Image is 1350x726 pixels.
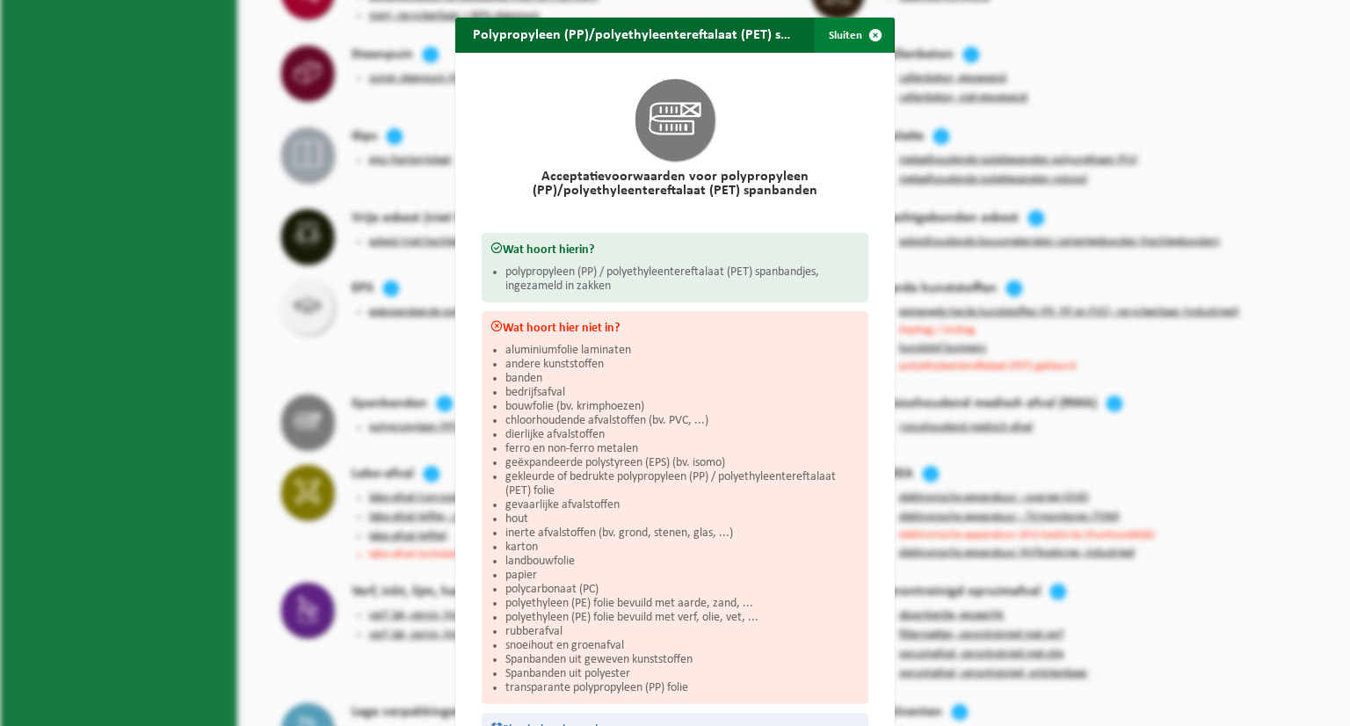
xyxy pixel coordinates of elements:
[505,470,860,498] li: gekleurde of bedrukte polypropyleen (PP) / polyethyleentereftalaat (PET) folie
[505,344,860,358] li: aluminiumfolie laminaten
[490,320,860,335] h3: Wat hoort hier niet in?
[505,625,860,639] li: rubberafval
[505,667,860,681] li: Spanbanden uit polyester
[505,386,860,400] li: bedrijfsafval
[505,569,860,583] li: papier
[505,611,860,625] li: polyethyleen (PE) folie bevuild met verf, olie, vet, ...
[505,526,860,541] li: inerte afvalstoffen (bv. grond, stenen, glas, ...)
[505,653,860,667] li: Spanbanden uit geweven kunststoffen
[505,639,860,653] li: snoeihout en groenafval
[490,242,860,257] h3: Wat hoort hierin?
[482,170,868,198] h2: Acceptatievoorwaarden voor polypropyleen (PP)/polyethyleentereftalaat (PET) spanbanden
[505,456,860,470] li: geëxpandeerde polystyreen (EPS) (bv. isomo)
[505,541,860,555] li: karton
[505,358,860,372] li: andere kunststoffen
[505,555,860,569] li: landbouwfolie
[505,512,860,526] li: hout
[505,372,860,386] li: banden
[505,400,860,414] li: bouwfolie (bv. krimphoezen)
[505,265,860,294] li: polypropyleen (PP) / polyethyleentereftalaat (PET) spanbandjes, ingezameld in zakken
[505,597,860,611] li: polyethyleen (PE) folie bevuild met aarde, zand, ...
[815,18,893,53] button: Sluiten
[505,414,860,428] li: chloorhoudende afvalstoffen (bv. PVC, ...)
[505,442,860,456] li: ferro en non-ferro metalen
[505,498,860,512] li: gevaarlijke afvalstoffen
[455,18,811,51] h2: Polypropyleen (PP)/polyethyleentereftalaat (PET) spanbanden
[505,428,860,442] li: dierlijke afvalstoffen
[505,681,860,695] li: transparante polypropyleen (PP) folie
[505,583,860,597] li: polycarbonaat (PC)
